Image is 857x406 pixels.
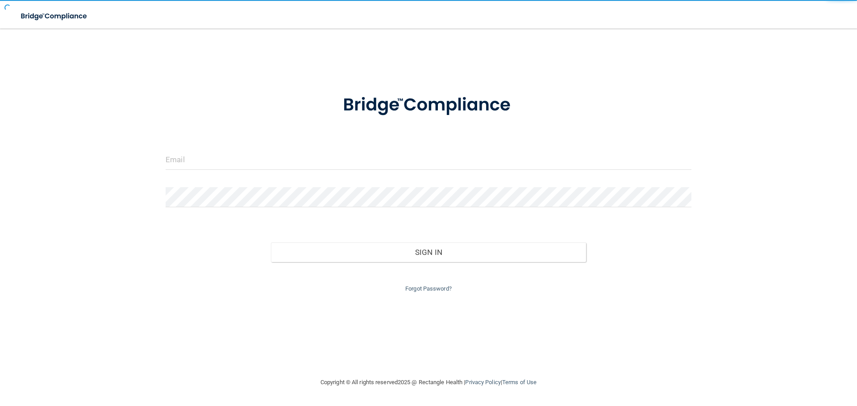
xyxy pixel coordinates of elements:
img: bridge_compliance_login_screen.278c3ca4.svg [324,82,533,128]
img: bridge_compliance_login_screen.278c3ca4.svg [13,7,96,25]
button: Sign In [271,242,587,262]
a: Privacy Policy [465,379,500,385]
input: Email [166,150,691,170]
div: Copyright © All rights reserved 2025 @ Rectangle Health | | [266,368,591,397]
a: Terms of Use [502,379,537,385]
a: Forgot Password? [405,285,452,292]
